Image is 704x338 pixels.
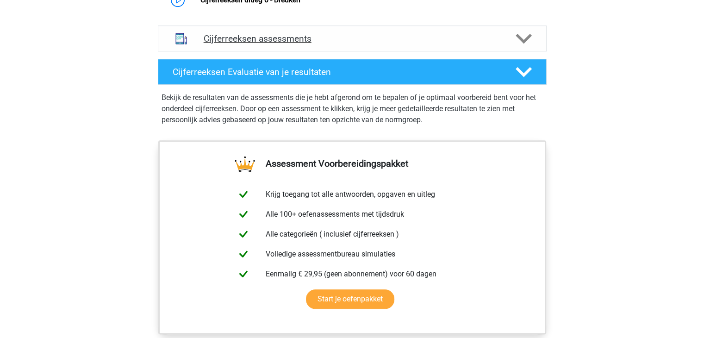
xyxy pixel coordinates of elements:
p: Bekijk de resultaten van de assessments die je hebt afgerond om te bepalen of je optimaal voorber... [162,92,543,125]
h4: Cijferreeksen assessments [204,33,501,44]
h4: Cijferreeksen Evaluatie van je resultaten [173,67,501,77]
img: cijferreeksen assessments [169,27,193,50]
a: Start je oefenpakket [306,289,394,309]
a: assessments Cijferreeksen assessments [154,25,550,51]
a: Cijferreeksen Evaluatie van je resultaten [154,59,550,85]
